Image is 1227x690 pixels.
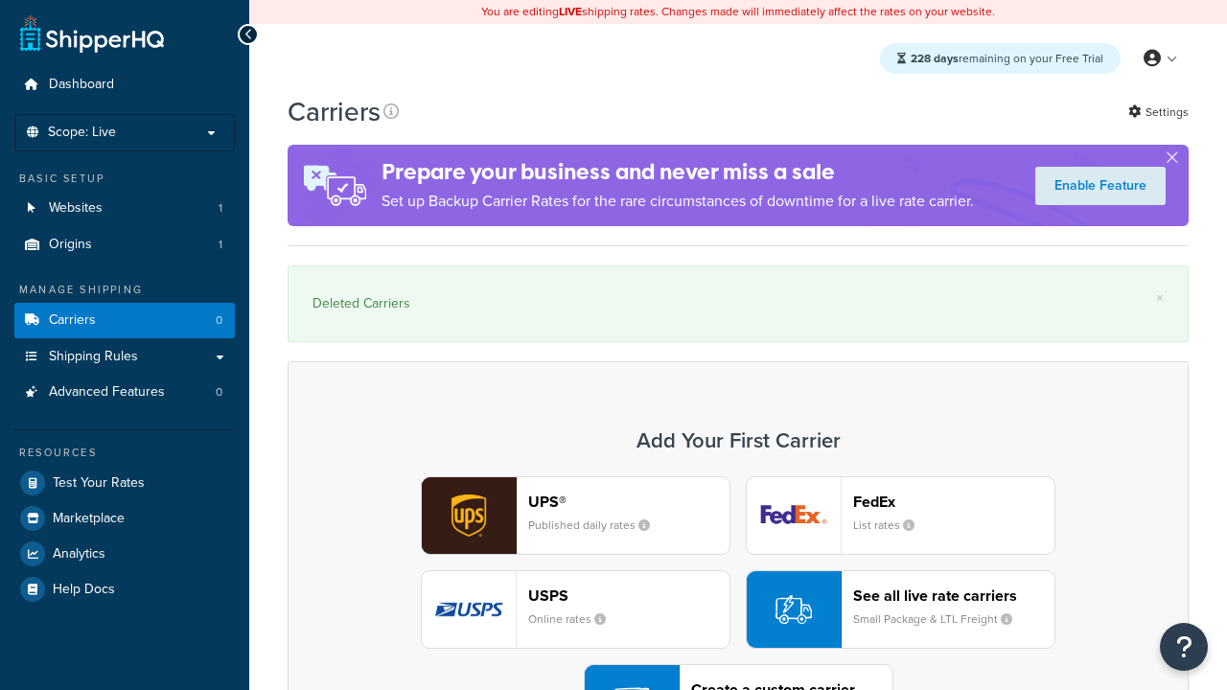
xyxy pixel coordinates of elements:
[14,375,235,410] li: Advanced Features
[746,570,1055,649] button: See all live rate carriersSmall Package & LTL Freight
[14,537,235,571] a: Analytics
[746,476,1055,555] button: fedEx logoFedExList rates
[288,93,381,130] h1: Carriers
[49,384,165,401] span: Advanced Features
[20,14,164,53] a: ShipperHQ Home
[853,586,1054,605] header: See all live rate carriers
[14,445,235,461] div: Resources
[288,145,382,226] img: ad-rules-rateshop-fe6ec290ccb7230408bd80ed9643f0289d75e0ffd9eb532fc0e269fcd187b520.png
[14,303,235,338] li: Carriers
[308,429,1169,452] h3: Add Your First Carrier
[528,610,621,628] small: Online rates
[48,125,116,141] span: Scope: Live
[422,571,516,648] img: usps logo
[747,477,841,554] img: fedEx logo
[49,237,92,253] span: Origins
[528,493,729,511] header: UPS®
[14,227,235,263] li: Origins
[421,476,730,555] button: ups logoUPS®Published daily rates
[14,375,235,410] a: Advanced Features 0
[49,77,114,93] span: Dashboard
[14,339,235,375] a: Shipping Rules
[53,475,145,492] span: Test Your Rates
[49,349,138,365] span: Shipping Rules
[853,517,930,534] small: List rates
[528,586,729,605] header: USPS
[853,493,1054,511] header: FedEx
[382,188,974,215] p: Set up Backup Carrier Rates for the rare circumstances of downtime for a live rate carrier.
[1160,623,1208,671] button: Open Resource Center
[219,200,222,217] span: 1
[49,312,96,329] span: Carriers
[422,477,516,554] img: ups logo
[1128,99,1189,126] a: Settings
[14,501,235,536] a: Marketplace
[53,546,105,563] span: Analytics
[53,582,115,598] span: Help Docs
[559,3,582,20] b: LIVE
[216,312,222,329] span: 0
[1035,167,1166,205] a: Enable Feature
[421,570,730,649] button: usps logoUSPSOnline rates
[14,466,235,500] a: Test Your Rates
[911,50,959,67] strong: 228 days
[53,511,125,527] span: Marketplace
[880,43,1121,74] div: remaining on your Free Trial
[219,237,222,253] span: 1
[14,191,235,226] li: Websites
[216,384,222,401] span: 0
[14,227,235,263] a: Origins 1
[528,517,665,534] small: Published daily rates
[313,290,1164,317] div: Deleted Carriers
[49,200,103,217] span: Websites
[14,303,235,338] a: Carriers 0
[1156,290,1164,306] a: ×
[14,191,235,226] a: Websites 1
[776,591,812,628] img: icon-carrier-liverate-becf4550.svg
[853,610,1028,628] small: Small Package & LTL Freight
[14,67,235,103] a: Dashboard
[382,156,974,188] h4: Prepare your business and never miss a sale
[14,171,235,187] div: Basic Setup
[14,572,235,607] a: Help Docs
[14,282,235,298] div: Manage Shipping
